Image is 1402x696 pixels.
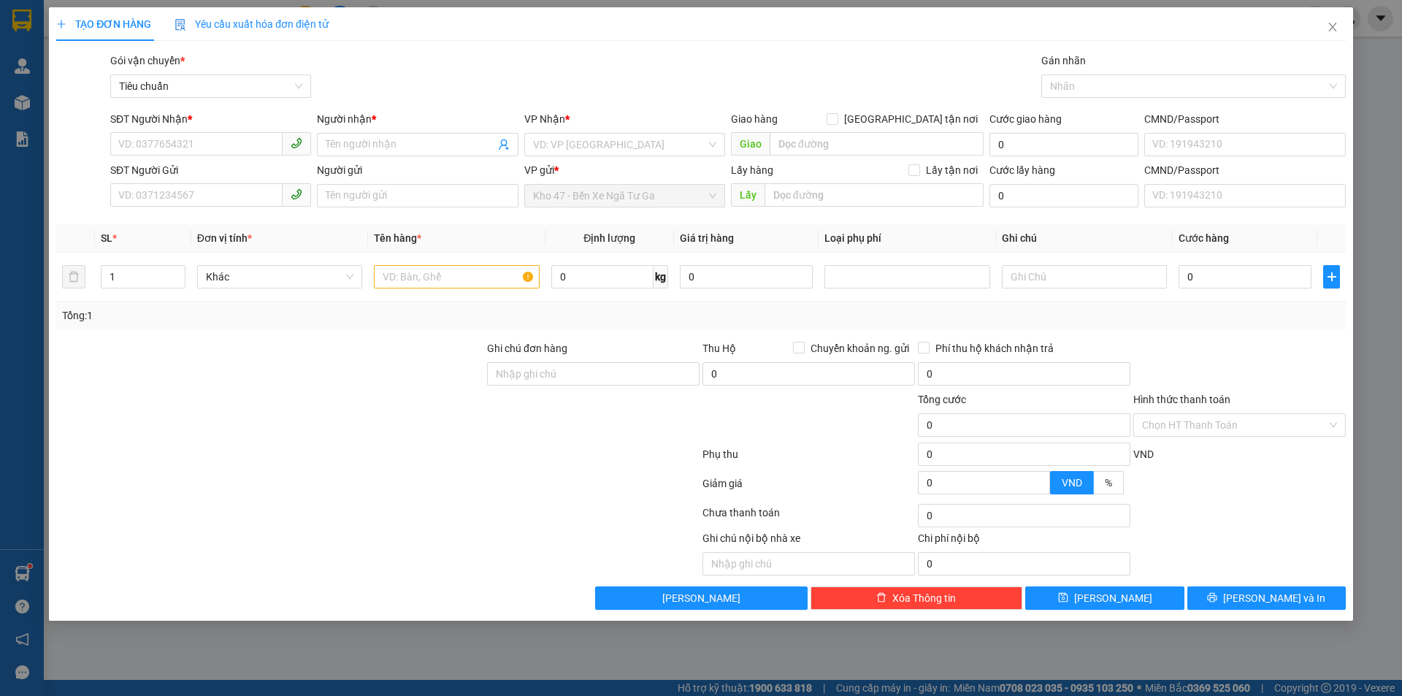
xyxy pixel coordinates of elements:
[702,530,915,552] div: Ghi chú nội bộ nhà xe
[680,265,813,288] input: 0
[1058,592,1068,604] span: save
[702,343,736,354] span: Thu Hộ
[487,362,700,386] input: Ghi chú đơn hàng
[989,164,1055,176] label: Cước lấy hàng
[989,184,1138,207] input: Cước lấy hàng
[1062,477,1082,489] span: VND
[595,586,808,610] button: [PERSON_NAME]
[498,139,510,150] span: user-add
[1323,265,1339,288] button: plus
[56,18,151,30] span: TẠO ĐƠN HÀNG
[811,586,1023,610] button: deleteXóa Thông tin
[1133,448,1154,460] span: VND
[1187,586,1346,610] button: printer[PERSON_NAME] và In
[110,111,311,127] div: SĐT Người Nhận
[1025,586,1184,610] button: save[PERSON_NAME]
[765,183,984,207] input: Dọc đường
[920,162,984,178] span: Lấy tận nơi
[1327,21,1338,33] span: close
[1179,232,1229,244] span: Cước hàng
[680,232,734,244] span: Giá trị hàng
[996,224,1173,253] th: Ghi chú
[110,162,311,178] div: SĐT Người Gửi
[56,19,66,29] span: plus
[524,162,725,178] div: VP gửi
[291,188,302,200] span: phone
[701,446,916,472] div: Phụ thu
[119,75,302,97] span: Tiêu chuẩn
[731,113,778,125] span: Giao hàng
[374,265,539,288] input: VD: Bàn, Ghế
[770,132,984,156] input: Dọc đường
[876,592,886,604] span: delete
[206,266,353,288] span: Khác
[1133,394,1230,405] label: Hình thức thanh toán
[892,590,956,606] span: Xóa Thông tin
[701,505,916,530] div: Chưa thanh toán
[918,530,1130,552] div: Chi phí nội bộ
[487,343,567,354] label: Ghi chú đơn hàng
[533,185,716,207] span: Kho 47 - Bến Xe Ngã Tư Ga
[110,55,185,66] span: Gói vận chuyển
[62,265,85,288] button: delete
[1144,111,1345,127] div: CMND/Passport
[819,224,995,253] th: Loại phụ phí
[175,18,329,30] span: Yêu cầu xuất hóa đơn điện tử
[1041,55,1086,66] label: Gán nhãn
[583,232,635,244] span: Định lượng
[1074,590,1152,606] span: [PERSON_NAME]
[1105,477,1112,489] span: %
[317,111,518,127] div: Người nhận
[1312,7,1353,48] button: Close
[731,164,773,176] span: Lấy hàng
[1223,590,1325,606] span: [PERSON_NAME] và In
[1324,271,1338,283] span: plus
[662,590,740,606] span: [PERSON_NAME]
[989,133,1138,156] input: Cước giao hàng
[805,340,915,356] span: Chuyển khoản ng. gửi
[918,394,966,405] span: Tổng cước
[731,132,770,156] span: Giao
[989,113,1062,125] label: Cước giao hàng
[1207,592,1217,604] span: printer
[1144,162,1345,178] div: CMND/Passport
[291,137,302,149] span: phone
[654,265,668,288] span: kg
[731,183,765,207] span: Lấy
[701,475,916,501] div: Giảm giá
[374,232,421,244] span: Tên hàng
[197,232,252,244] span: Đơn vị tính
[317,162,518,178] div: Người gửi
[702,552,915,575] input: Nhập ghi chú
[524,113,565,125] span: VP Nhận
[930,340,1060,356] span: Phí thu hộ khách nhận trả
[101,232,112,244] span: SL
[62,307,541,324] div: Tổng: 1
[175,19,186,31] img: icon
[838,111,984,127] span: [GEOGRAPHIC_DATA] tận nơi
[1002,265,1167,288] input: Ghi Chú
